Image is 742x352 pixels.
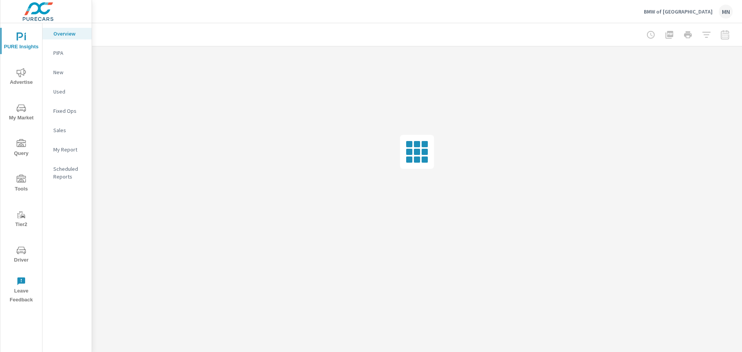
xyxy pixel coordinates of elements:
p: My Report [53,146,85,153]
span: Driver [3,246,40,265]
div: PIPA [43,47,92,59]
div: Scheduled Reports [43,163,92,182]
p: PIPA [53,49,85,57]
span: My Market [3,104,40,122]
p: New [53,68,85,76]
span: Query [3,139,40,158]
p: Scheduled Reports [53,165,85,180]
div: Fixed Ops [43,105,92,117]
div: nav menu [0,23,42,308]
div: New [43,66,92,78]
div: My Report [43,144,92,155]
div: Used [43,86,92,97]
span: PURE Insights [3,32,40,51]
p: Overview [53,30,85,37]
span: Leave Feedback [3,277,40,304]
div: MN [719,5,733,19]
p: Fixed Ops [53,107,85,115]
span: Advertise [3,68,40,87]
p: BMW of [GEOGRAPHIC_DATA] [644,8,713,15]
span: Tools [3,175,40,194]
span: Tier2 [3,210,40,229]
div: Overview [43,28,92,39]
p: Used [53,88,85,95]
div: Sales [43,124,92,136]
p: Sales [53,126,85,134]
